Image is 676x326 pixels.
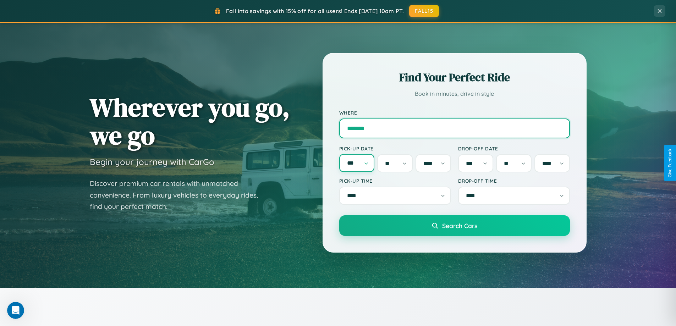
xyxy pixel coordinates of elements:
[226,7,404,15] span: Fall into savings with 15% off for all users! Ends [DATE] 10am PT.
[458,145,570,151] label: Drop-off Date
[442,222,477,230] span: Search Cars
[90,178,267,212] p: Discover premium car rentals with unmatched convenience. From luxury vehicles to everyday rides, ...
[339,145,451,151] label: Pick-up Date
[339,178,451,184] label: Pick-up Time
[90,156,214,167] h3: Begin your journey with CarGo
[458,178,570,184] label: Drop-off Time
[90,93,290,149] h1: Wherever you go, we go
[339,89,570,99] p: Book in minutes, drive in style
[339,110,570,116] label: Where
[7,302,24,319] iframe: Intercom live chat
[339,70,570,85] h2: Find Your Perfect Ride
[339,215,570,236] button: Search Cars
[667,149,672,177] div: Give Feedback
[409,5,439,17] button: FALL15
